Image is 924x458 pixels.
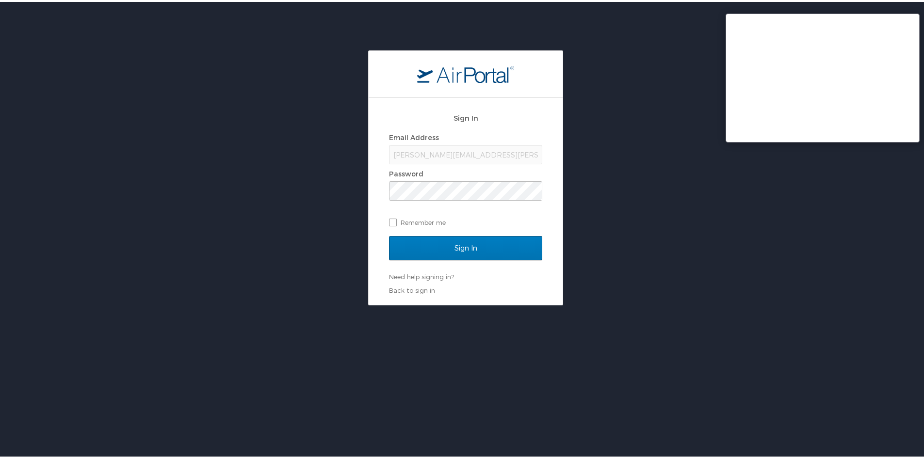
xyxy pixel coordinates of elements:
[389,284,435,292] a: Back to sign in
[417,63,514,81] img: logo
[389,131,439,140] label: Email Address
[389,271,454,279] a: Need help signing in?
[389,213,542,228] label: Remember me
[389,111,542,122] h2: Sign In
[389,168,423,176] label: Password
[389,234,542,258] input: Sign In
